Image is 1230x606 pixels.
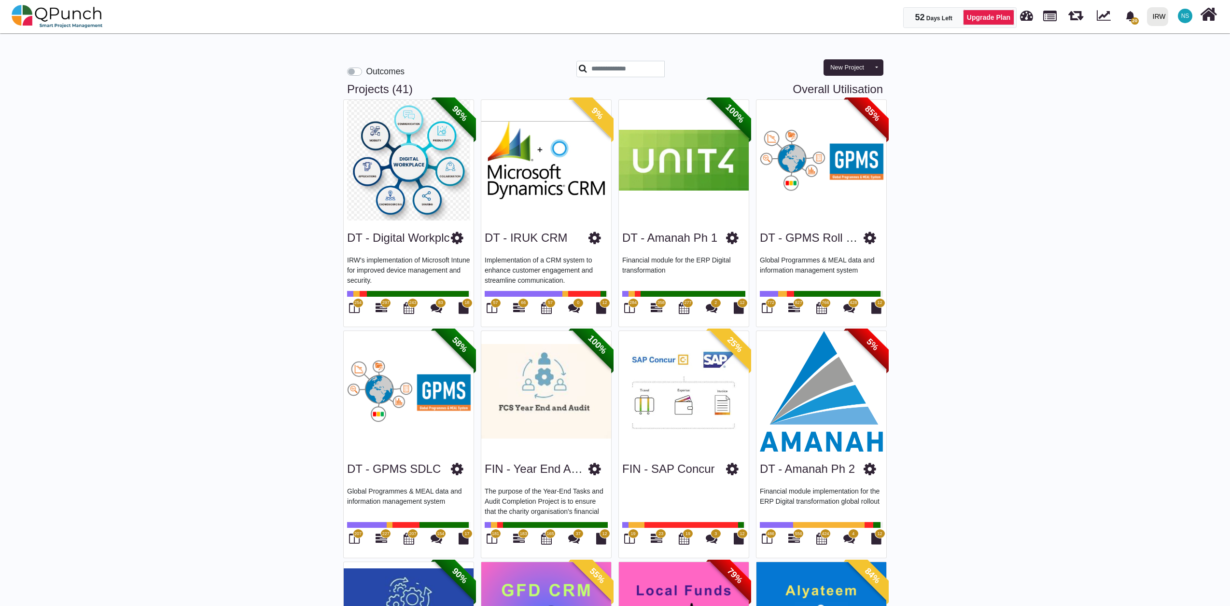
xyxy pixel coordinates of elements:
span: 243 [409,300,416,306]
span: 52 [915,13,924,22]
span: 424 [822,531,829,537]
i: Document Library [734,302,744,314]
i: Gantt [376,533,387,544]
span: 556 [795,531,802,537]
a: Upgrade Plan [963,10,1014,25]
i: Gantt [513,302,525,314]
a: 297 [376,306,387,314]
span: 428 [850,300,857,306]
span: 766 [822,300,829,306]
span: 20 [1131,17,1139,25]
i: Gantt [788,302,800,314]
svg: bell fill [1125,11,1135,21]
div: Notification [1122,7,1139,25]
i: Document Library [734,533,744,544]
i: Document Library [459,533,469,544]
span: 154 [437,531,444,537]
span: 181 [492,531,499,537]
i: Punch Discussions [568,533,580,544]
h3: FIN - SAP Concur [622,462,715,476]
span: 207 [409,531,416,537]
h3: FIN - Year End Audit [485,462,588,476]
span: 183 [520,531,527,537]
span: 85% [846,87,899,140]
p: Financial module implementation for the ERP Digital transformation global rollout [760,486,883,515]
span: 297 [382,300,390,306]
i: Board [762,533,772,544]
span: 57 [548,300,553,306]
span: 0 [577,300,579,306]
h3: DT - GPMS SDLC [347,462,441,476]
span: Nadeem Sheikh [1178,9,1192,23]
span: Releases [1068,5,1083,21]
i: Board [487,302,497,314]
span: 19 [685,531,690,537]
a: FIN - SAP Concur [622,462,715,475]
h3: DT - Digital Workplc [347,231,449,245]
span: 55% [571,549,624,602]
span: 12 [740,531,744,537]
span: 66 [521,300,526,306]
p: Financial module for the ERP Digital transformation [622,255,745,284]
a: 183 [513,537,525,544]
i: Calendar [816,302,827,314]
div: Dynamic Report [1092,0,1119,32]
h3: DT - GPMS Roll out [760,231,864,245]
span: Days Left [926,15,952,22]
span: 25% [708,318,762,372]
i: Board [624,533,635,544]
span: 277 [684,300,691,306]
i: Board [762,302,772,314]
span: 100% [708,87,762,140]
i: Home [1200,5,1217,24]
span: 58% [433,318,487,372]
span: 100% [571,318,624,372]
span: 2 [714,300,717,306]
h3: DT - Amanah Ph 1 [622,231,717,245]
span: 79% [708,549,762,602]
span: 23 [658,531,663,537]
i: Punch Discussions [706,533,717,544]
span: 827 [795,300,802,306]
p: Implementation of a CRM system to enhance customer engagement and streamline communication. [485,255,608,284]
a: FIN - Year End Audit [485,462,589,475]
i: Document Library [596,533,606,544]
a: 227 [376,537,387,544]
span: 772 [767,300,774,306]
span: 90% [433,549,487,602]
span: 486 [767,531,774,537]
i: Calendar [541,302,552,314]
i: Document Library [459,302,469,314]
span: 37 [576,531,581,537]
i: Calendar [541,533,552,544]
i: Document Library [596,302,606,314]
a: IRW [1143,0,1172,32]
i: Gantt [788,533,800,544]
i: Board [487,533,497,544]
span: 9% [571,87,624,140]
i: Calendar [404,302,414,314]
i: Punch Discussions [568,302,580,314]
i: Punch Discussions [431,302,442,314]
a: 827 [788,306,800,314]
label: Outcomes [366,65,405,78]
a: 23 [651,537,662,544]
span: 227 [382,531,390,537]
a: DT - Digital Workplc [347,231,449,244]
h3: DT - Amanah Ph 2 [760,462,855,476]
i: Gantt [651,533,662,544]
span: 12 [602,300,607,306]
span: 84% [846,549,899,602]
a: NS [1172,0,1198,31]
span: 57 [493,300,498,306]
button: New Project [824,59,871,76]
i: Punch Discussions [431,533,442,544]
i: Gantt [513,533,525,544]
h3: Projects (41) [347,83,883,96]
p: Global Programmes & MEAL data and information management system [760,255,883,284]
a: 66 [513,306,525,314]
span: 96% [433,87,487,140]
span: 12 [877,300,882,306]
span: NS [1181,13,1189,19]
i: Punch Discussions [706,302,717,314]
